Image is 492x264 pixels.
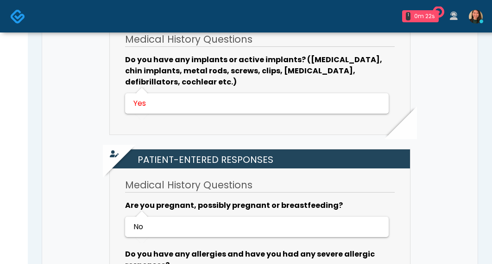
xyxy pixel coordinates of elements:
b: Do you have any implants or active implants? ([MEDICAL_DATA], chin implants, metal rods, screws, ... [125,54,382,87]
span: No [133,221,143,232]
h2: Patient-entered Responses [114,149,410,168]
h3: Medical History Questions [125,32,395,47]
div: 1 [406,12,410,20]
div: 0m 22s [414,12,435,20]
img: Docovia [10,9,25,24]
div: Yes [133,98,378,109]
b: Are you pregnant, possibly pregnant or breastfeeding? [125,200,343,211]
img: Aila Paredes [469,10,483,24]
button: Open LiveChat chat widget [7,4,35,32]
a: 1 0m 22s [397,6,444,26]
h3: Medical History Questions [125,178,395,193]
